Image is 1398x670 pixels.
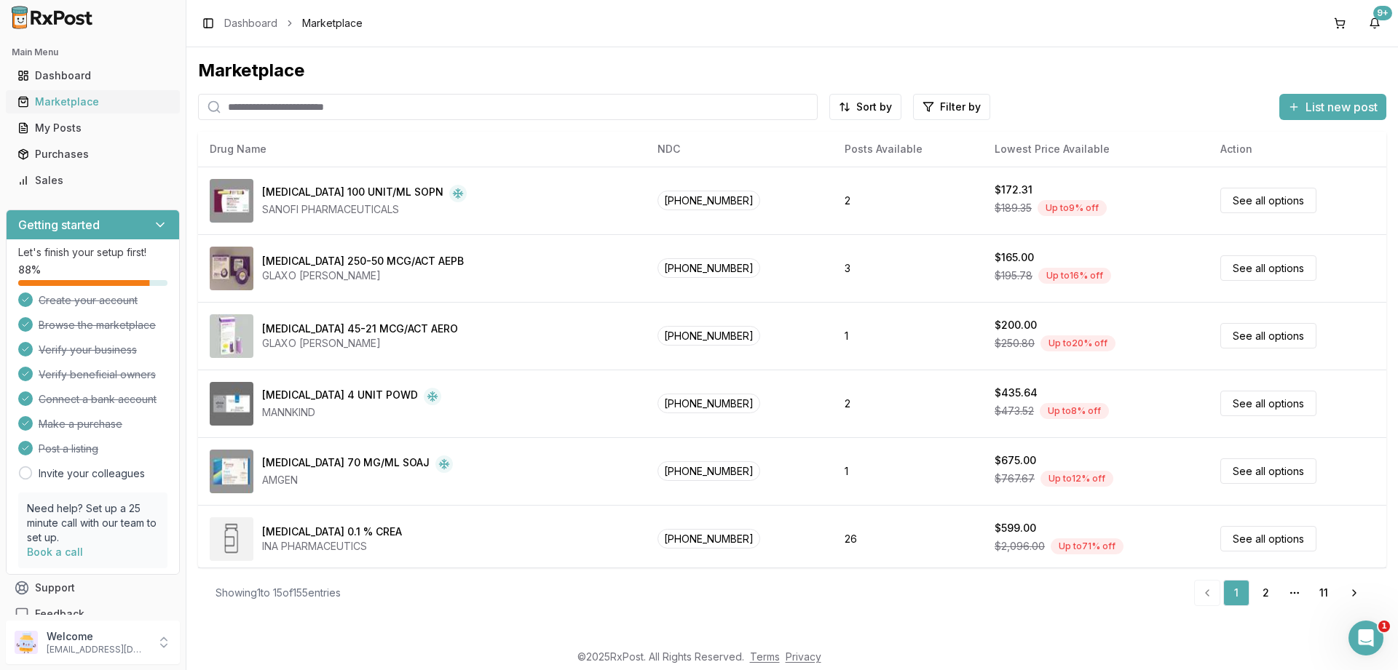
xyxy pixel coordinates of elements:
[6,90,180,113] button: Marketplace
[1378,621,1390,632] span: 1
[23,92,227,207] div: Hello! I was informed of a pharmacy being closed until [DATE]. Orders 3de9acce3ae3 and c0a27f6de4...
[262,525,402,539] div: [MEDICAL_DATA] 0.1 % CREA
[1220,526,1316,551] a: See all options
[39,367,156,382] span: Verify beneficial owners
[210,179,253,223] img: Admelog SoloStar 100 UNIT/ML SOPN
[12,84,239,215] div: Hello! I was informed of a pharmacy being closed until [DATE]. Orders 3de9acce3ae3 and c0a27f6de4...
[995,453,1036,468] div: $675.00
[12,47,174,58] h2: Main Menu
[71,7,165,18] h1: [PERSON_NAME]
[995,268,1032,283] span: $195.78
[833,370,983,437] td: 2
[657,461,760,481] span: [PHONE_NUMBER]
[12,89,174,115] a: Marketplace
[39,318,156,332] span: Browse the marketplace
[786,650,821,663] a: Privacy
[39,293,138,308] span: Create your account
[995,386,1038,400] div: $435.64
[1038,268,1111,284] div: Up to 16 % off
[198,132,646,167] th: Drug Name
[1279,94,1386,120] button: List new post
[39,392,157,407] span: Connect a bank account
[833,132,983,167] th: Posts Available
[995,336,1035,351] span: $250.80
[833,302,983,370] td: 1
[6,169,180,192] button: Sales
[995,183,1032,197] div: $172.31
[71,18,145,33] p: Active 30m ago
[995,201,1032,215] span: $189.35
[39,417,122,431] span: Make a purchase
[17,68,168,83] div: Dashboard
[913,94,990,120] button: Filter by
[210,382,253,426] img: Afrezza 4 UNIT POWD
[833,505,983,573] td: 26
[210,314,253,358] img: Advair HFA 45-21 MCG/ACT AERO
[1348,621,1383,655] iframe: Intercom live chat
[1220,391,1316,416] a: See all options
[39,343,137,357] span: Verify your business
[18,245,167,260] p: Let's finish your setup first!
[995,250,1034,265] div: $165.00
[17,121,168,135] div: My Posts
[69,476,81,487] button: Upload attachment
[302,16,363,31] span: Marketplace
[1223,580,1249,606] a: 1
[1220,323,1316,348] a: See all options
[1220,255,1316,281] a: See all options
[1209,132,1386,167] th: Action
[35,607,84,621] span: Feedback
[39,442,98,456] span: Post a listing
[995,404,1034,418] span: $473.52
[256,6,282,32] div: Close
[210,517,253,561] img: Amcinonide 0.1 % CREA
[12,446,279,471] textarea: Message…
[12,167,174,194] a: Sales
[17,173,168,188] div: Sales
[829,94,901,120] button: Sort by
[17,147,168,161] div: Purchases
[198,59,1386,82] div: Marketplace
[224,16,363,31] nav: breadcrumb
[12,84,280,247] div: Manuel says…
[1194,580,1369,606] nav: pagination
[27,546,83,558] a: Book a call
[1051,538,1123,554] div: Up to 71 % off
[224,16,277,31] a: Dashboard
[47,644,148,655] p: [EMAIL_ADDRESS][DOMAIN_NAME]
[657,529,760,549] span: [PHONE_NUMBER]
[262,539,402,554] div: INA PHARMACEUTICS
[228,6,256,33] button: Home
[1040,403,1109,419] div: Up to 8 % off
[833,234,983,302] td: 3
[1306,98,1378,116] span: List new post
[262,405,441,420] div: MANNKIND
[210,450,253,493] img: Aimovig 70 MG/ML SOAJ
[6,116,180,140] button: My Posts
[983,132,1209,167] th: Lowest Price Available
[18,216,100,234] h3: Getting started
[995,471,1035,486] span: $767.67
[995,521,1036,535] div: $599.00
[262,202,467,217] div: SANOFI PHARMACEUTICALS
[42,8,65,31] img: Profile image for Manuel
[833,437,983,505] td: 1
[210,247,253,290] img: Advair Diskus 250-50 MCG/ACT AEPB
[657,326,760,346] span: [PHONE_NUMBER]
[46,476,58,487] button: Gif picker
[657,191,760,210] span: [PHONE_NUMBER]
[1220,188,1316,213] a: See all options
[262,473,453,487] div: AMGEN
[750,650,780,663] a: Terms
[27,501,159,545] p: Need help? Set up a 25 minute call with our team to set up.
[262,388,418,405] div: [MEDICAL_DATA] 4 UNIT POWD
[18,263,41,277] span: 88 %
[6,64,180,87] button: Dashboard
[833,167,983,234] td: 2
[6,143,180,166] button: Purchases
[6,601,180,627] button: Feedback
[1340,580,1369,606] a: Go to next page
[940,100,981,114] span: Filter by
[1252,580,1279,606] a: 2
[995,539,1045,554] span: $2,096.00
